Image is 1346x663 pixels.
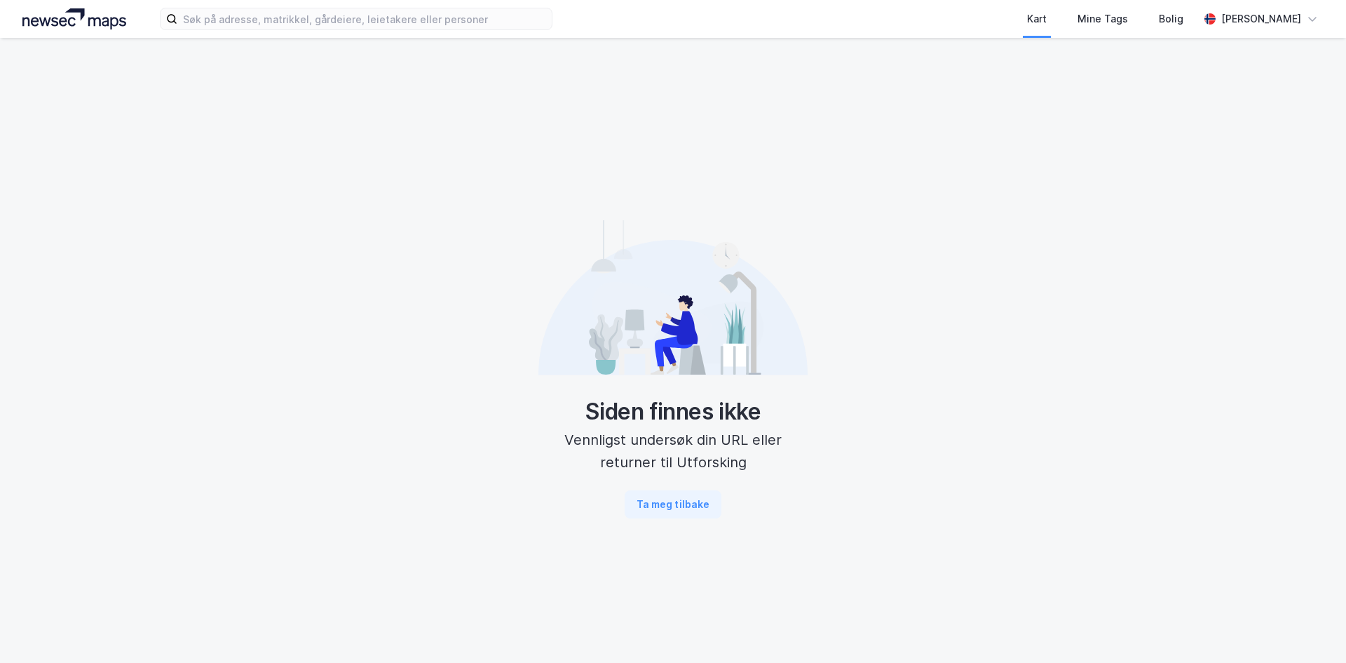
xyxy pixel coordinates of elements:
div: [PERSON_NAME] [1221,11,1301,27]
div: Mine Tags [1078,11,1128,27]
input: Søk på adresse, matrikkel, gårdeiere, leietakere eller personer [177,8,552,29]
div: Siden finnes ikke [538,398,808,426]
iframe: Chat Widget [1276,596,1346,663]
div: Kart [1027,11,1047,27]
div: Kontrollprogram for chat [1276,596,1346,663]
button: Ta meg tilbake [625,490,721,518]
div: Bolig [1159,11,1183,27]
div: Vennligst undersøk din URL eller returner til Utforsking [538,429,808,474]
img: logo.a4113a55bc3d86da70a041830d287a7e.svg [22,8,126,29]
